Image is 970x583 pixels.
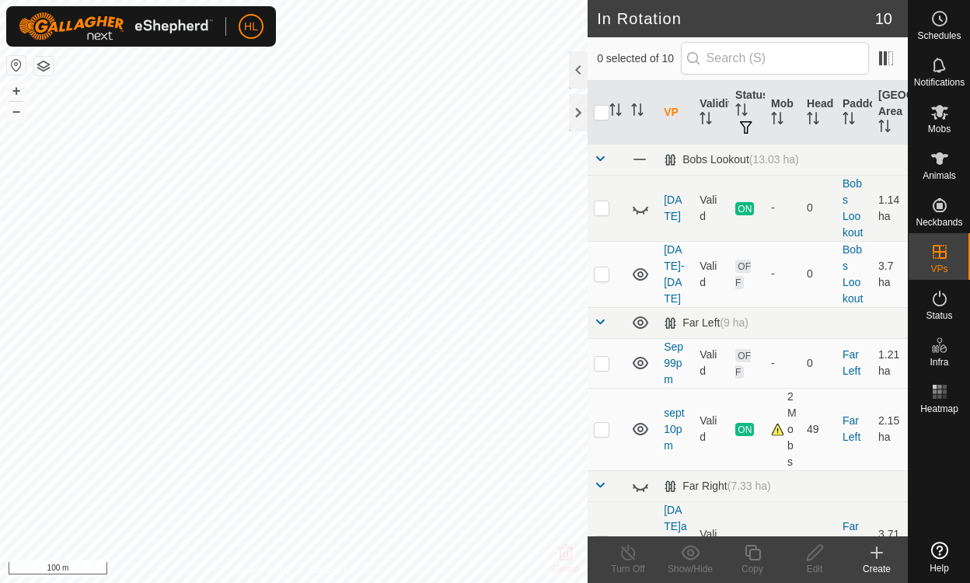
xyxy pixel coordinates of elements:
[693,81,729,145] th: Validity
[735,202,754,215] span: ON
[700,114,712,127] p-sorticon: Activate to sort
[664,480,771,493] div: Far Right
[843,520,865,565] a: Far Right
[928,124,951,134] span: Mobs
[631,106,644,118] p-sorticon: Activate to sort
[658,81,693,145] th: VP
[801,388,836,470] td: 49
[693,388,729,470] td: Valid
[930,264,947,274] span: VPs
[19,12,213,40] img: Gallagher Logo
[843,177,863,239] a: Bobs Lookout
[693,338,729,388] td: Valid
[721,562,783,576] div: Copy
[727,480,771,492] span: (7.33 ha)
[244,19,258,35] span: HL
[930,358,948,367] span: Infra
[597,51,680,67] span: 0 selected of 10
[878,122,891,134] p-sorticon: Activate to sort
[735,423,754,436] span: ON
[664,153,798,166] div: Bobs Lookout
[664,407,684,452] a: sept 10pm
[7,82,26,100] button: +
[875,7,892,30] span: 10
[801,81,836,145] th: Head
[801,338,836,388] td: 0
[232,563,291,577] a: Privacy Policy
[923,171,956,180] span: Animals
[930,564,949,573] span: Help
[735,260,751,289] span: OFF
[917,31,961,40] span: Schedules
[920,404,958,414] span: Heatmap
[783,562,846,576] div: Edit
[926,311,952,320] span: Status
[872,388,908,470] td: 2.15 ha
[836,81,872,145] th: Paddock
[801,175,836,241] td: 0
[843,243,863,305] a: Bobs Lookout
[664,243,684,305] a: [DATE]-[DATE]
[664,316,748,330] div: Far Left
[843,114,855,127] p-sorticon: Activate to sort
[749,153,799,166] span: (13.03 ha)
[597,9,875,28] h2: In Rotation
[765,81,801,145] th: Mob
[597,562,659,576] div: Turn Off
[801,241,836,307] td: 0
[843,414,860,443] a: Far Left
[771,200,794,216] div: -
[914,78,965,87] span: Notifications
[681,42,869,75] input: Search (S)
[771,114,783,127] p-sorticon: Activate to sort
[843,348,860,377] a: Far Left
[735,106,748,118] p-sorticon: Activate to sort
[309,563,355,577] a: Contact Us
[916,218,962,227] span: Neckbands
[872,338,908,388] td: 1.21 ha
[807,114,819,127] p-sorticon: Activate to sort
[693,175,729,241] td: Valid
[693,241,729,307] td: Valid
[771,535,794,551] div: -
[872,241,908,307] td: 3.7 ha
[7,56,26,75] button: Reset Map
[664,194,682,222] a: [DATE]
[609,106,622,118] p-sorticon: Activate to sort
[771,355,794,372] div: -
[846,562,908,576] div: Create
[909,536,970,579] a: Help
[771,266,794,282] div: -
[659,562,721,576] div: Show/Hide
[7,102,26,120] button: –
[872,81,908,145] th: [GEOGRAPHIC_DATA] Area
[720,316,748,329] span: (9 ha)
[872,175,908,241] td: 1.14 ha
[735,349,751,379] span: OFF
[664,340,683,386] a: Sep 99pm
[34,57,53,75] button: Map Layers
[771,389,794,470] div: 2 Mobs
[664,504,687,581] a: [DATE]and [DATE]
[729,81,765,145] th: Status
